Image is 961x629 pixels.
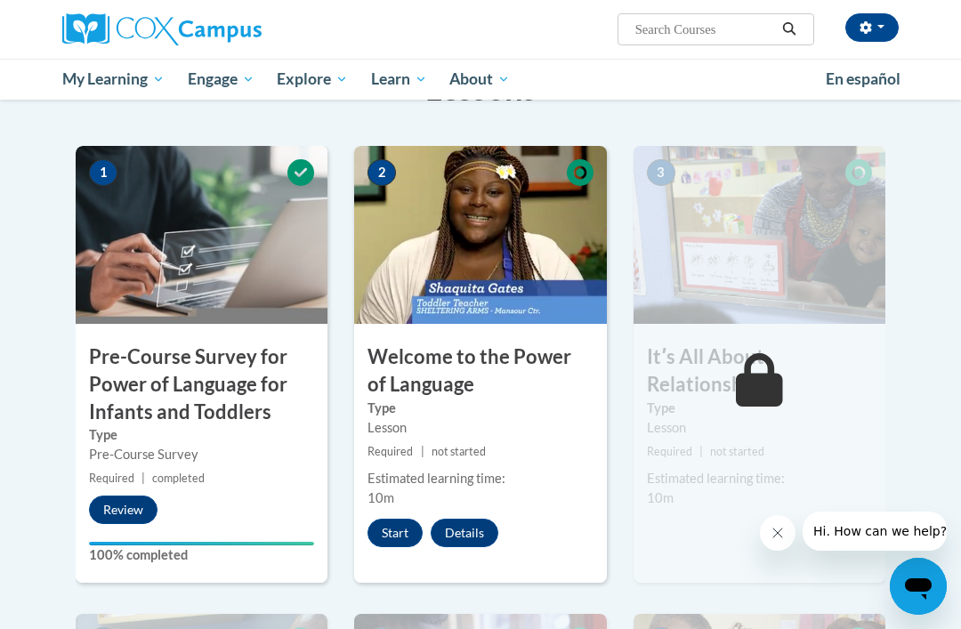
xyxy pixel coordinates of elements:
[367,519,423,547] button: Start
[89,472,134,485] span: Required
[76,343,327,425] h3: Pre-Course Survey for Power of Language for Infants and Toddlers
[367,469,593,488] div: Estimated learning time:
[89,445,314,464] div: Pre-Course Survey
[89,159,117,186] span: 1
[710,445,764,458] span: not started
[51,59,176,100] a: My Learning
[152,472,205,485] span: completed
[432,445,486,458] span: not started
[803,512,947,551] iframe: Message from company
[141,472,145,485] span: |
[367,445,413,458] span: Required
[647,159,675,186] span: 3
[826,69,900,88] span: En español
[634,146,885,324] img: Course Image
[760,515,795,551] iframe: Close message
[89,496,157,524] button: Review
[89,425,314,445] label: Type
[62,69,165,90] span: My Learning
[359,59,439,100] a: Learn
[634,19,776,40] input: Search Courses
[449,69,510,90] span: About
[647,469,872,488] div: Estimated learning time:
[431,519,498,547] button: Details
[49,59,912,100] div: Main menu
[776,19,803,40] button: Search
[89,545,314,565] label: 100% completed
[647,490,674,505] span: 10m
[890,558,947,615] iframe: Button to launch messaging window
[439,59,522,100] a: About
[699,445,703,458] span: |
[89,542,314,545] div: Your progress
[62,13,262,45] img: Cox Campus
[76,146,327,324] img: Course Image
[367,490,394,505] span: 10m
[354,343,606,399] h3: Welcome to the Power of Language
[176,59,266,100] a: Engage
[634,343,885,399] h3: Itʹs All About Relationships
[188,69,254,90] span: Engage
[421,445,424,458] span: |
[371,69,427,90] span: Learn
[354,146,606,324] img: Course Image
[647,399,872,418] label: Type
[367,418,593,438] div: Lesson
[367,159,396,186] span: 2
[647,445,692,458] span: Required
[265,59,359,100] a: Explore
[62,13,323,45] a: Cox Campus
[814,60,912,98] a: En español
[845,13,899,42] button: Account Settings
[277,69,348,90] span: Explore
[367,399,593,418] label: Type
[647,418,872,438] div: Lesson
